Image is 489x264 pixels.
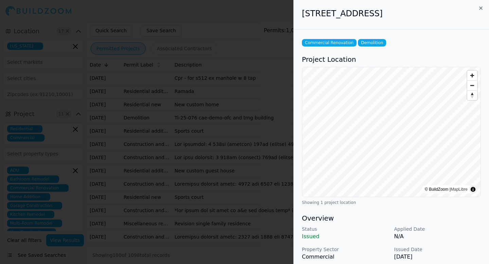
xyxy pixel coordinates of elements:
summary: Toggle attribution [469,185,477,193]
p: Issued [302,232,389,241]
div: © BuildZoom | [425,186,468,193]
p: [DATE] [394,253,481,261]
h3: Project Location [302,55,481,64]
h3: Overview [302,213,481,223]
button: Zoom in [467,71,477,80]
p: Property Sector [302,246,389,253]
p: Applied Date [394,226,481,232]
button: Reset bearing to north [467,90,477,100]
canvas: Map [302,67,481,197]
button: Zoom out [467,80,477,90]
div: Showing 1 project location [302,200,481,205]
p: Commercial [302,253,389,261]
p: N/A [394,232,481,241]
p: Status [302,226,389,232]
h2: [STREET_ADDRESS] [302,8,481,19]
p: Issued Date [394,246,481,253]
span: Demolition [358,39,386,46]
span: Commercial Renovation [302,39,357,46]
a: MapLibre [451,187,468,192]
